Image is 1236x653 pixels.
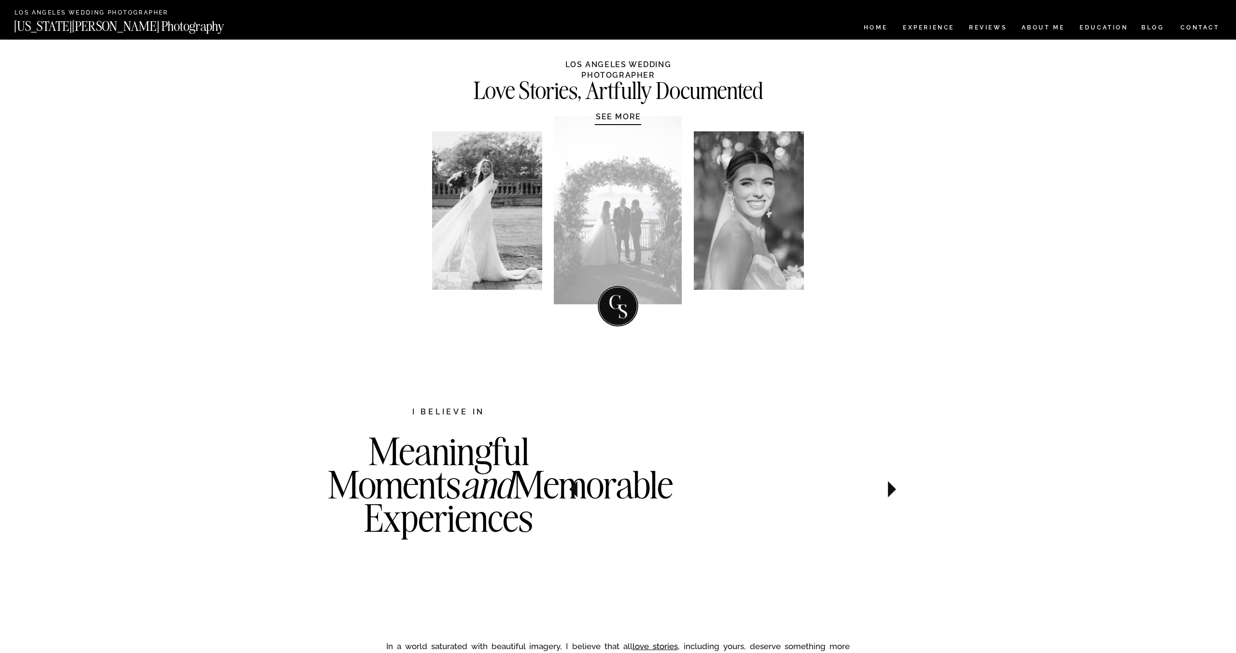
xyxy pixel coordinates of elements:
[1180,22,1220,33] a: CONTACT
[14,20,256,28] a: [US_STATE][PERSON_NAME] Photography
[862,25,889,33] a: HOME
[969,25,1005,33] a: REVIEWS
[14,10,204,17] a: Los Angeles Wedding Photographer
[1079,25,1129,33] a: EDUCATION
[461,461,513,508] i: and
[528,59,709,79] h1: LOS ANGELES WEDDING PHOTOGRAPHER
[1021,25,1065,33] a: ABOUT ME
[573,112,664,121] a: SEE MORE
[328,435,569,574] h3: Meaningful Moments Memorable Experiences
[1141,25,1165,33] a: BLOG
[903,25,954,33] a: Experience
[452,80,784,99] h2: Love Stories, Artfully Documented
[632,641,678,651] a: love stories
[361,406,536,419] h2: I believe in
